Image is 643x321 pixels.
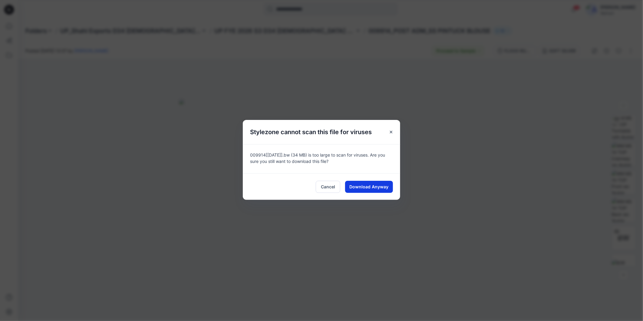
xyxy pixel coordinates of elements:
button: Cancel [316,181,340,193]
h5: Stylezone cannot scan this file for viruses [243,120,379,144]
div: 009914[[DATE]].bw (34 MB) is too large to scan for viruses. Are you sure you still want to downlo... [243,144,400,173]
button: Download Anyway [345,181,393,193]
button: Close [386,127,397,137]
span: Download Anyway [350,184,389,190]
span: Cancel [321,184,335,190]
